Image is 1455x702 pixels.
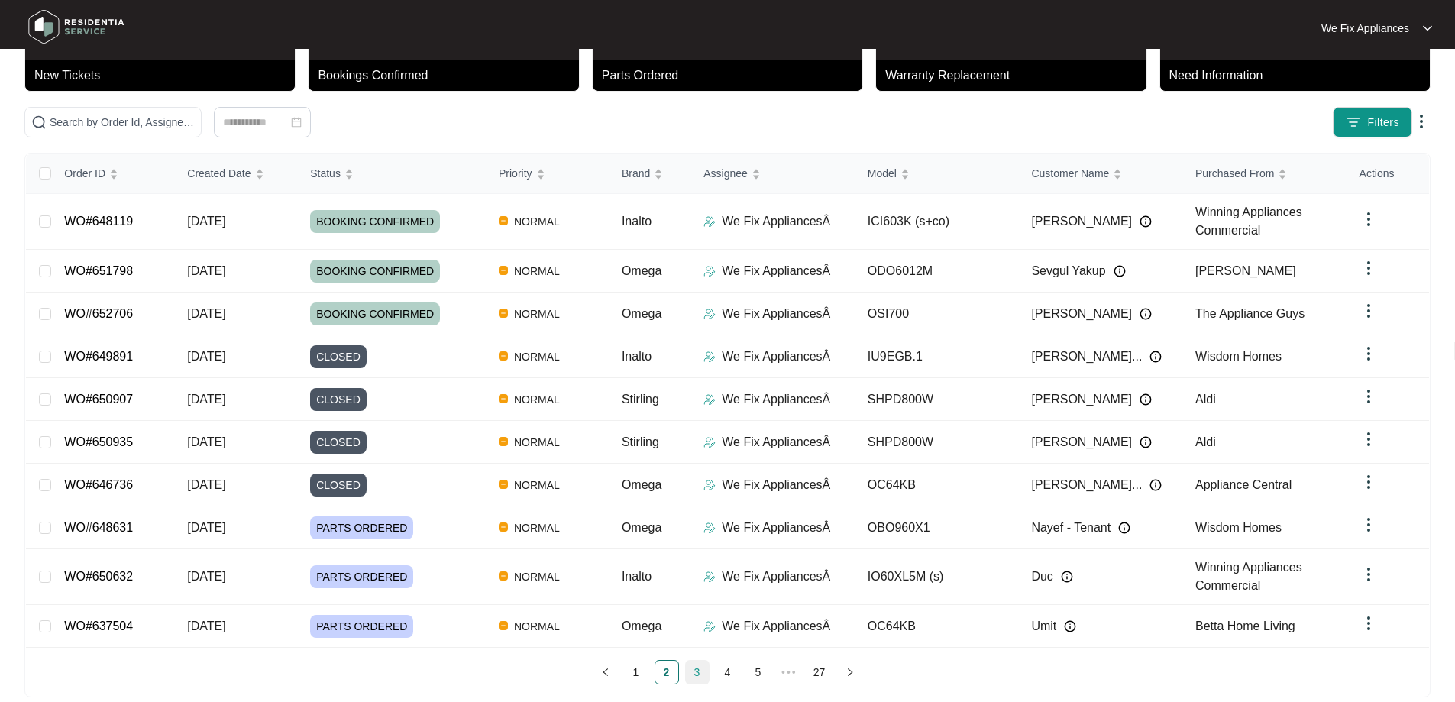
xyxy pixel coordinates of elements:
li: 2 [655,660,679,684]
span: [DATE] [187,521,225,534]
span: Duc [1031,568,1052,586]
p: We Fix AppliancesÂ [722,568,830,586]
span: Winning Appliances Commercial [1195,561,1302,592]
span: BOOKING CONFIRMED [310,302,440,325]
img: Assigner Icon [703,265,716,277]
span: [DATE] [187,350,225,363]
span: CLOSED [310,431,367,454]
span: PARTS ORDERED [310,615,413,638]
img: Vercel Logo [499,216,508,225]
span: [DATE] [187,393,225,406]
img: Info icon [1149,351,1162,363]
span: Model [868,165,897,182]
li: 5 [746,660,771,684]
span: Omega [622,307,661,320]
span: [DATE] [187,264,225,277]
span: [PERSON_NAME] [1031,433,1132,451]
a: WO#637504 [64,620,133,632]
img: Vercel Logo [499,266,508,275]
img: Assigner Icon [703,393,716,406]
img: Info icon [1061,571,1073,583]
td: OC64KB [855,464,1020,506]
img: Vercel Logo [499,351,508,361]
li: 1 [624,660,648,684]
span: BOOKING CONFIRMED [310,260,440,283]
p: Warranty Replacement [885,66,1146,85]
span: Aldi [1195,393,1216,406]
span: Inalto [622,215,652,228]
img: Vercel Logo [499,522,508,532]
p: We Fix AppliancesÂ [722,212,830,231]
td: ICI603K (s+co) [855,194,1020,250]
img: dropdown arrow [1360,565,1378,584]
a: WO#646736 [64,478,133,491]
li: Previous Page [593,660,618,684]
th: Brand [609,154,691,194]
span: BOOKING CONFIRMED [310,210,440,233]
a: WO#649891 [64,350,133,363]
img: Assigner Icon [703,436,716,448]
p: We Fix Appliances [1321,21,1409,36]
a: WO#650632 [64,570,133,583]
p: We Fix AppliancesÂ [722,519,830,537]
span: Created Date [187,165,251,182]
span: Wisdom Homes [1195,521,1282,534]
img: Vercel Logo [499,571,508,581]
a: 3 [686,661,709,684]
p: Need Information [1169,66,1430,85]
span: Status [310,165,341,182]
img: Info icon [1140,215,1152,228]
td: SHPD800W [855,421,1020,464]
span: Customer Name [1031,165,1109,182]
p: We Fix AppliancesÂ [722,348,830,366]
span: [DATE] [187,478,225,491]
img: dropdown arrow [1360,473,1378,491]
span: Inalto [622,350,652,363]
span: Purchased From [1195,165,1274,182]
img: Assigner Icon [703,308,716,320]
img: Info icon [1064,620,1076,632]
span: Wisdom Homes [1195,350,1282,363]
span: NORMAL [508,262,566,280]
span: NORMAL [508,390,566,409]
a: WO#651798 [64,264,133,277]
img: Assigner Icon [703,620,716,632]
img: residentia service logo [23,4,130,50]
img: dropdown arrow [1360,614,1378,632]
a: 4 [716,661,739,684]
span: Umit [1031,617,1056,636]
img: search-icon [31,115,47,130]
span: Aldi [1195,435,1216,448]
p: Parts Ordered [602,66,862,85]
span: NORMAL [508,433,566,451]
li: 3 [685,660,710,684]
span: CLOSED [310,388,367,411]
span: left [601,668,610,677]
span: PARTS ORDERED [310,565,413,588]
button: right [838,660,862,684]
img: dropdown arrow [1360,302,1378,320]
p: We Fix AppliancesÂ [722,390,830,409]
img: Vercel Logo [499,480,508,489]
img: Vercel Logo [499,621,508,630]
p: New Tickets [34,66,295,85]
span: Sevgul Yakup [1031,262,1105,280]
span: [PERSON_NAME] [1031,390,1132,409]
span: [PERSON_NAME] [1195,264,1296,277]
span: Stirling [622,393,659,406]
span: [DATE] [187,620,225,632]
button: left [593,660,618,684]
p: We Fix AppliancesÂ [722,433,830,451]
li: 4 [716,660,740,684]
th: Priority [487,154,609,194]
a: 5 [747,661,770,684]
span: [PERSON_NAME] [1031,212,1132,231]
a: 1 [625,661,648,684]
img: Vercel Logo [499,394,508,403]
span: Brand [622,165,650,182]
span: Betta Home Living [1195,620,1295,632]
th: Order ID [52,154,175,194]
p: We Fix AppliancesÂ [722,262,830,280]
span: NORMAL [508,519,566,537]
td: SHPD800W [855,378,1020,421]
